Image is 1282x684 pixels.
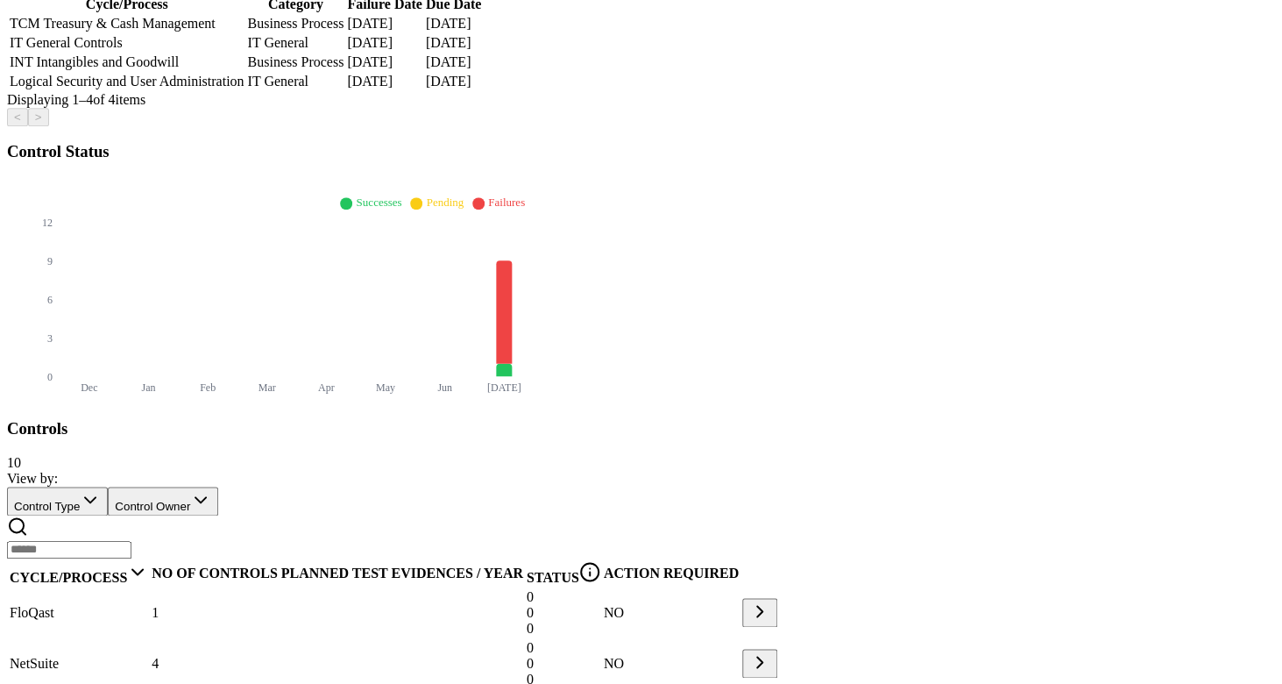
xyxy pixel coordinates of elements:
div: NO [604,656,739,672]
div: NO [604,605,739,621]
span: NetSuite [10,656,59,671]
div: 0 [527,605,600,621]
tspan: 9 [47,254,53,267]
div: STATUS [527,561,600,586]
td: IT General [247,73,345,90]
tspan: [DATE] [487,381,521,394]
tspan: Feb [200,381,216,394]
h3: Control Status [7,142,1275,161]
div: CYCLE/PROCESS [10,561,148,586]
td: [DATE] [425,34,483,52]
tspan: Dec [81,381,97,394]
td: Business Process [247,15,345,32]
tspan: 0 [47,370,53,382]
td: [DATE] [346,53,422,71]
span: 10 [7,455,21,470]
td: Business Process [247,53,345,71]
td: [DATE] [425,15,483,32]
tspan: May [376,381,395,394]
tspan: Jun [437,381,452,394]
div: 0 [527,589,600,605]
span: FloQast [10,605,54,620]
tspan: 3 [47,331,53,344]
td: [DATE] [425,53,483,71]
h3: Controls [7,419,1275,438]
span: View by: [7,471,58,486]
td: IT General Controls [9,34,245,52]
span: Pending [426,196,464,209]
button: Control Owner [108,487,218,516]
span: Failures [488,196,525,209]
tspan: Mar [259,381,276,394]
span: Successes [356,196,401,209]
div: 1 [152,605,277,621]
tspan: Apr [318,381,335,394]
span: Displaying 1– 4 of 4 items [7,92,145,107]
td: [DATE] [425,73,483,90]
th: ACTION REQUIRED [603,560,740,587]
td: INT Intangibles and Goodwill [9,53,245,71]
div: 0 [527,621,600,637]
button: > [28,108,49,126]
td: [DATE] [346,34,422,52]
td: Logical Security and User Administration [9,73,245,90]
tspan: 12 [42,216,53,228]
div: 0 [527,656,600,672]
td: IT General [247,34,345,52]
td: TCM Treasury & Cash Management [9,15,245,32]
div: NO OF CONTROLS [152,566,277,581]
div: 4 [152,656,277,672]
td: [DATE] [346,15,422,32]
button: < [7,108,28,126]
div: 0 [527,640,600,656]
tspan: Jan [141,381,155,394]
button: Control Type [7,487,108,516]
td: [DATE] [346,73,422,90]
tspan: 6 [47,293,53,305]
div: PLANNED TEST EVIDENCES / YEAR [281,566,523,581]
